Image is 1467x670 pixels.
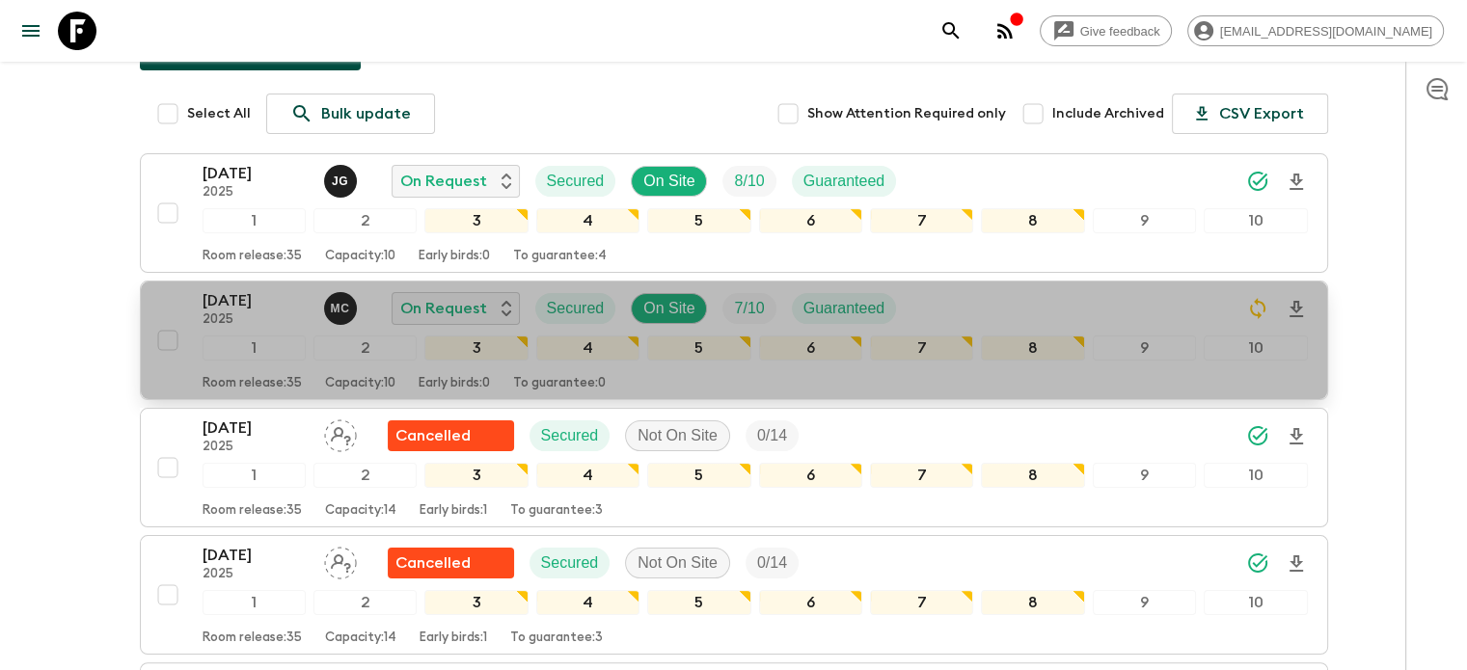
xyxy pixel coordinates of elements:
div: Not On Site [625,548,730,578]
div: 3 [424,335,528,361]
div: Trip Fill [746,548,799,578]
div: 2 [313,463,417,488]
div: Secured [535,166,616,197]
p: Early birds: 0 [419,249,490,264]
p: Room release: 35 [203,503,302,519]
p: 0 / 14 [757,424,787,447]
p: J G [332,174,348,189]
p: To guarantee: 3 [510,630,603,646]
p: Capacity: 10 [325,249,395,264]
div: 5 [647,463,750,488]
div: Flash Pack cancellation [388,548,514,578]
div: 9 [1093,463,1196,488]
button: search adventures [932,12,970,50]
div: Secured [530,420,611,451]
button: CSV Export [1172,94,1328,134]
p: Room release: 35 [203,630,302,646]
div: 5 [647,208,750,233]
p: Early birds: 1 [420,503,487,519]
div: On Site [631,293,707,324]
div: 9 [1093,590,1196,615]
div: 6 [759,463,862,488]
p: Room release: 35 [203,249,302,264]
span: Give feedback [1070,24,1171,39]
div: 9 [1093,335,1196,361]
p: Cancelled [395,551,471,575]
div: 3 [424,208,528,233]
p: [DATE] [203,289,309,312]
p: Early birds: 0 [419,376,490,391]
div: 7 [870,208,973,233]
p: M C [331,301,350,316]
div: Trip Fill [722,293,775,324]
div: 6 [759,590,862,615]
a: Give feedback [1040,15,1172,46]
svg: Download Onboarding [1285,298,1308,321]
p: 2025 [203,567,309,582]
div: 10 [1204,463,1307,488]
div: 10 [1204,335,1307,361]
div: 1 [203,335,306,361]
p: 8 / 10 [734,170,764,193]
p: [DATE] [203,416,309,440]
p: Capacity: 14 [325,630,396,646]
div: 3 [424,590,528,615]
div: 7 [870,335,973,361]
div: 1 [203,463,306,488]
p: [DATE] [203,544,309,567]
p: Secured [541,424,599,447]
div: 1 [203,208,306,233]
p: 2025 [203,312,309,328]
div: 3 [424,463,528,488]
div: [EMAIL_ADDRESS][DOMAIN_NAME] [1187,15,1444,46]
span: Select All [187,104,251,123]
p: On Request [400,297,487,320]
div: Trip Fill [722,166,775,197]
div: 5 [647,335,750,361]
p: Secured [541,551,599,575]
span: Include Archived [1052,104,1164,123]
p: Early birds: 1 [420,630,487,646]
svg: Download Onboarding [1285,425,1308,448]
p: Capacity: 10 [325,376,395,391]
p: On Request [400,170,487,193]
p: On Site [643,297,694,320]
button: MC [324,292,361,325]
div: 9 [1093,208,1196,233]
div: 8 [981,335,1084,361]
div: 2 [313,335,417,361]
button: [DATE]2025Assign pack leaderFlash Pack cancellationSecuredNot On SiteTrip Fill12345678910Room rel... [140,535,1328,655]
div: 10 [1204,208,1307,233]
p: Secured [547,297,605,320]
a: Bulk update [266,94,435,134]
button: JG [324,165,361,198]
p: To guarantee: 3 [510,503,603,519]
div: On Site [631,166,707,197]
span: [EMAIL_ADDRESS][DOMAIN_NAME] [1209,24,1443,39]
p: Cancelled [395,424,471,447]
p: Room release: 35 [203,376,302,391]
p: Capacity: 14 [325,503,396,519]
div: 10 [1204,590,1307,615]
span: Jessica Giachello [324,171,361,186]
div: 8 [981,590,1084,615]
svg: Synced Successfully [1246,424,1269,447]
div: 8 [981,463,1084,488]
button: [DATE]2025Jessica GiachelloOn RequestSecuredOn SiteTrip FillGuaranteed12345678910Room release:35C... [140,153,1328,273]
svg: Download Onboarding [1285,171,1308,194]
p: Guaranteed [803,170,885,193]
p: Not On Site [638,551,718,575]
div: Not On Site [625,420,730,451]
div: Secured [530,548,611,578]
button: menu [12,12,50,50]
p: Guaranteed [803,297,885,320]
p: 7 / 10 [734,297,764,320]
div: 7 [870,463,973,488]
div: 2 [313,590,417,615]
p: Secured [547,170,605,193]
div: 6 [759,208,862,233]
svg: Sync Required - Changes detected [1246,297,1269,320]
div: 8 [981,208,1084,233]
div: Secured [535,293,616,324]
p: 0 / 14 [757,551,787,575]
